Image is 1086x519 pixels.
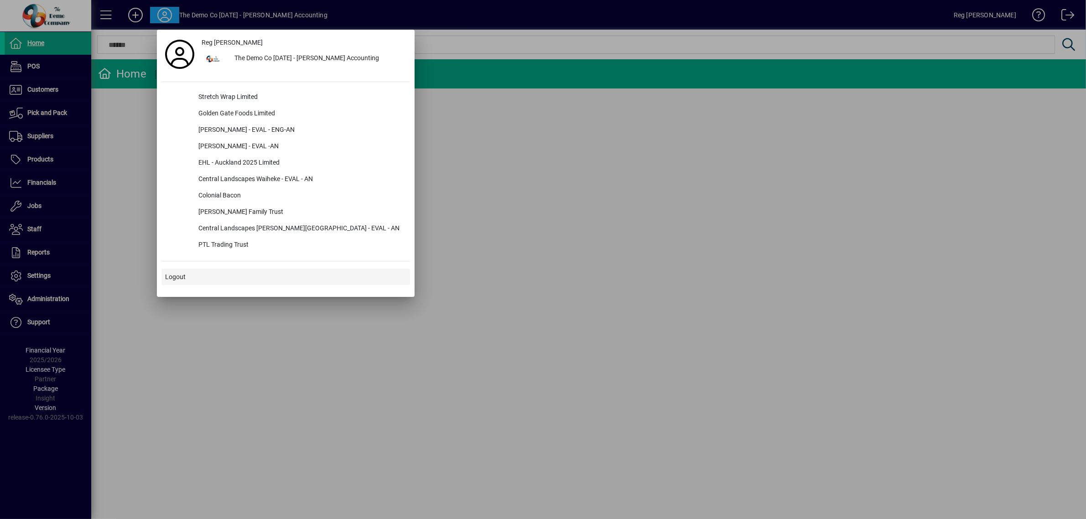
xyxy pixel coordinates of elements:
[161,139,410,155] button: [PERSON_NAME] - EVAL -AN
[161,188,410,204] button: Colonial Bacon
[161,122,410,139] button: [PERSON_NAME] - EVAL - ENG-AN
[161,89,410,106] button: Stretch Wrap Limited
[191,171,410,188] div: Central Landscapes Waiheke - EVAL - AN
[227,51,410,67] div: The Demo Co [DATE] - [PERSON_NAME] Accounting
[161,237,410,254] button: PTL Trading Trust
[161,46,198,62] a: Profile
[165,272,186,282] span: Logout
[198,51,410,67] button: The Demo Co [DATE] - [PERSON_NAME] Accounting
[191,122,410,139] div: [PERSON_NAME] - EVAL - ENG-AN
[161,204,410,221] button: [PERSON_NAME] Family Trust
[191,155,410,171] div: EHL - Auckland 2025 Limited
[191,139,410,155] div: [PERSON_NAME] - EVAL -AN
[161,269,410,285] button: Logout
[191,204,410,221] div: [PERSON_NAME] Family Trust
[198,34,410,51] a: Reg [PERSON_NAME]
[202,38,263,47] span: Reg [PERSON_NAME]
[191,237,410,254] div: PTL Trading Trust
[161,106,410,122] button: Golden Gate Foods Limited
[191,106,410,122] div: Golden Gate Foods Limited
[161,221,410,237] button: Central Landscapes [PERSON_NAME][GEOGRAPHIC_DATA] - EVAL - AN
[161,171,410,188] button: Central Landscapes Waiheke - EVAL - AN
[191,221,410,237] div: Central Landscapes [PERSON_NAME][GEOGRAPHIC_DATA] - EVAL - AN
[191,89,410,106] div: Stretch Wrap Limited
[161,155,410,171] button: EHL - Auckland 2025 Limited
[191,188,410,204] div: Colonial Bacon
